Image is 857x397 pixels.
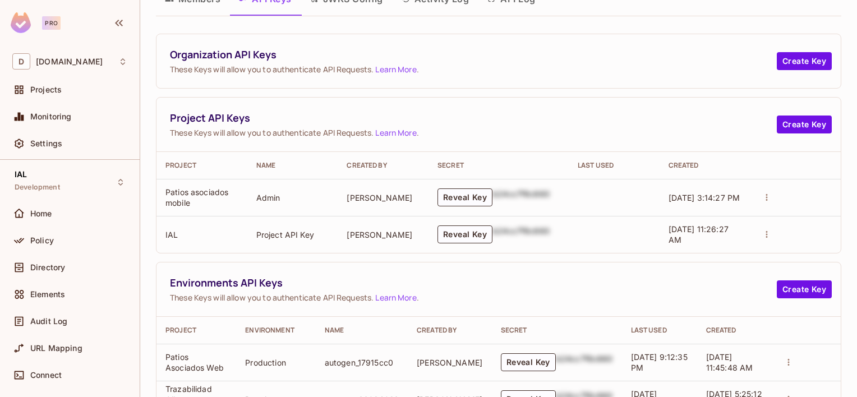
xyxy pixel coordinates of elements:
[30,290,65,299] span: Elements
[375,292,416,303] a: Learn More
[706,326,763,335] div: Created
[156,344,236,381] td: Patios Asociados Web
[631,352,688,372] span: [DATE] 9:12:35 PM
[156,179,247,216] td: Patios asociados mobile
[30,371,62,380] span: Connect
[12,53,30,70] span: D
[30,263,65,272] span: Directory
[256,161,329,170] div: Name
[777,280,832,298] button: Create Key
[492,225,550,243] div: b24cc7f8c660
[11,12,31,33] img: SReyMgAAAABJRU5ErkJggg==
[247,179,338,216] td: Admin
[375,127,416,138] a: Learn More
[325,326,399,335] div: Name
[156,216,247,253] td: IAL
[417,326,483,335] div: Created By
[36,57,103,66] span: Workspace: deacero.com
[30,85,62,94] span: Projects
[170,48,777,62] span: Organization API Keys
[30,209,52,218] span: Home
[759,227,775,242] button: actions
[170,292,777,303] span: These Keys will allow you to authenticate API Requests. .
[501,326,613,335] div: Secret
[669,224,729,244] span: [DATE] 11:26:27 AM
[338,179,428,216] td: [PERSON_NAME]
[42,16,61,30] div: Pro
[408,344,492,381] td: [PERSON_NAME]
[245,326,306,335] div: Environment
[247,216,338,253] td: Project API Key
[347,161,420,170] div: Created By
[437,188,492,206] button: Reveal Key
[631,326,688,335] div: Last Used
[15,170,27,179] span: IAL
[165,326,227,335] div: Project
[236,344,315,381] td: Production
[556,353,613,371] div: b24cc7f8c660
[777,52,832,70] button: Create Key
[316,344,408,381] td: autogen_17915cc0
[706,352,753,372] span: [DATE] 11:45:48 AM
[759,190,775,205] button: actions
[669,193,740,202] span: [DATE] 3:14:27 PM
[30,344,82,353] span: URL Mapping
[30,139,62,148] span: Settings
[669,161,741,170] div: Created
[492,188,550,206] div: b24cc7f8c660
[170,127,777,138] span: These Keys will allow you to authenticate API Requests. .
[437,225,492,243] button: Reveal Key
[501,353,556,371] button: Reveal Key
[15,183,60,192] span: Development
[30,236,54,245] span: Policy
[777,116,832,133] button: Create Key
[437,161,560,170] div: Secret
[170,276,777,290] span: Environments API Keys
[578,161,651,170] div: Last Used
[338,216,428,253] td: [PERSON_NAME]
[30,317,67,326] span: Audit Log
[30,112,72,121] span: Monitoring
[375,64,416,75] a: Learn More
[170,64,777,75] span: These Keys will allow you to authenticate API Requests. .
[170,111,777,125] span: Project API Keys
[165,161,238,170] div: Project
[781,354,796,370] button: actions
